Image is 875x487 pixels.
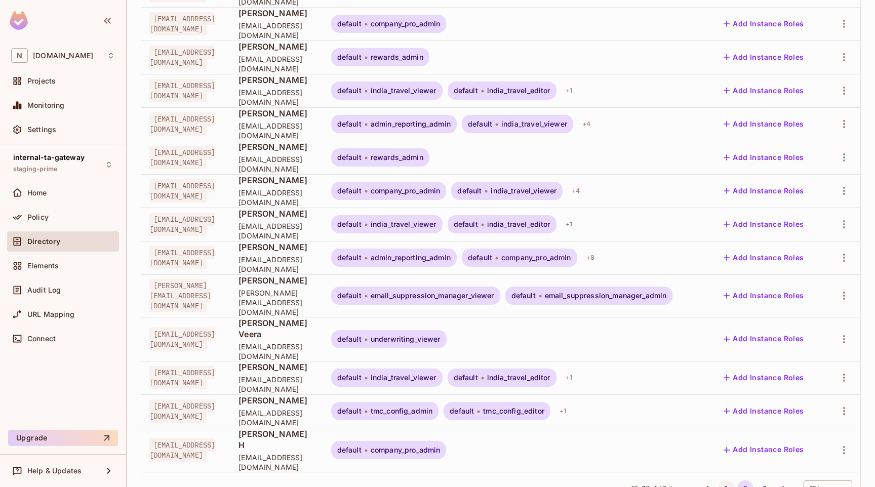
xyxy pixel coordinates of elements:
span: [EMAIL_ADDRESS][DOMAIN_NAME] [238,188,314,207]
button: Upgrade [8,430,118,446]
div: + 4 [568,183,584,199]
span: default [454,87,478,95]
span: [EMAIL_ADDRESS][DOMAIN_NAME] [149,366,215,389]
button: Add Instance Roles [720,149,808,166]
span: Workspace: navan.com [33,52,93,60]
span: Home [27,189,47,197]
span: Directory [27,237,60,246]
span: [EMAIL_ADDRESS][DOMAIN_NAME] [238,121,314,140]
button: Add Instance Roles [720,16,808,32]
span: [PERSON_NAME] [238,141,314,152]
span: default [457,187,482,195]
span: tmc_config_editor [483,407,544,415]
span: [PERSON_NAME][EMAIL_ADDRESS][DOMAIN_NAME] [149,279,211,312]
span: [EMAIL_ADDRESS][DOMAIN_NAME] [238,255,314,274]
span: underwriting_viewer [371,335,441,343]
span: default [468,120,492,128]
span: [EMAIL_ADDRESS][DOMAIN_NAME] [149,438,215,462]
span: india_travel_editor [487,374,550,382]
button: Add Instance Roles [720,49,808,65]
span: email_suppression_manager_admin [545,292,667,300]
span: india_travel_viewer [491,187,556,195]
span: [EMAIL_ADDRESS][DOMAIN_NAME] [238,342,314,361]
div: + 1 [562,83,576,99]
span: email_suppression_manager_viewer [371,292,494,300]
span: Elements [27,262,59,270]
span: [PERSON_NAME] H [238,428,314,451]
span: default [468,254,492,262]
span: default [337,120,362,128]
span: default [337,374,362,382]
span: [EMAIL_ADDRESS][DOMAIN_NAME] [238,221,314,240]
span: [EMAIL_ADDRESS][DOMAIN_NAME] [238,54,314,73]
span: [EMAIL_ADDRESS][DOMAIN_NAME] [149,146,215,169]
span: india_travel_viewer [371,87,436,95]
span: india_travel_viewer [501,120,567,128]
span: [EMAIL_ADDRESS][DOMAIN_NAME] [149,46,215,69]
span: default [337,335,362,343]
span: [PERSON_NAME] [238,175,314,186]
span: default [337,220,362,228]
button: Add Instance Roles [720,331,808,347]
button: Add Instance Roles [720,370,808,386]
div: + 1 [555,403,570,419]
span: [PERSON_NAME] [238,74,314,86]
span: default [337,153,362,161]
button: Add Instance Roles [720,116,808,132]
span: [EMAIL_ADDRESS][DOMAIN_NAME] [149,213,215,236]
span: default [337,292,362,300]
span: [PERSON_NAME] [238,241,314,253]
span: Policy [27,213,49,221]
span: [EMAIL_ADDRESS][DOMAIN_NAME] [238,154,314,174]
div: + 1 [562,370,576,386]
div: + 1 [562,216,576,232]
span: [EMAIL_ADDRESS][DOMAIN_NAME] [149,79,215,102]
button: Add Instance Roles [720,288,808,304]
span: [PERSON_NAME] [238,395,314,406]
button: Add Instance Roles [720,83,808,99]
span: default [511,292,536,300]
span: Connect [27,335,56,343]
span: rewards_admin [371,153,423,161]
span: india_travel_viewer [371,374,436,382]
span: [EMAIL_ADDRESS][DOMAIN_NAME] [238,375,314,394]
span: [EMAIL_ADDRESS][DOMAIN_NAME] [149,246,215,269]
span: [PERSON_NAME] Veera [238,317,314,340]
span: staging-prime [13,165,57,173]
span: [EMAIL_ADDRESS][DOMAIN_NAME] [149,12,215,35]
span: [PERSON_NAME] [238,41,314,52]
span: URL Mapping [27,310,74,318]
span: [PERSON_NAME][EMAIL_ADDRESS][DOMAIN_NAME] [238,288,314,317]
button: Add Instance Roles [720,183,808,199]
img: SReyMgAAAABJRU5ErkJggg== [10,11,28,30]
span: [EMAIL_ADDRESS][DOMAIN_NAME] [149,328,215,351]
span: company_pro_admin [501,254,571,262]
span: [EMAIL_ADDRESS][DOMAIN_NAME] [238,453,314,472]
span: Projects [27,77,56,85]
span: default [337,187,362,195]
span: admin_reporting_admin [371,120,451,128]
span: default [337,254,362,262]
span: default [337,407,362,415]
button: Add Instance Roles [720,216,808,232]
span: default [337,53,362,61]
span: [EMAIL_ADDRESS][DOMAIN_NAME] [238,21,314,40]
span: Audit Log [27,286,61,294]
span: [PERSON_NAME] [238,108,314,119]
span: [EMAIL_ADDRESS][DOMAIN_NAME] [149,399,215,423]
div: + 4 [578,116,594,132]
button: Add Instance Roles [720,250,808,266]
span: india_travel_viewer [371,220,436,228]
span: N [11,48,28,63]
span: [PERSON_NAME] [238,275,314,286]
span: india_travel_editor [487,87,550,95]
span: default [454,374,478,382]
span: default [337,87,362,95]
span: [EMAIL_ADDRESS][DOMAIN_NAME] [238,408,314,427]
span: internal-ta-gateway [13,153,85,161]
button: Add Instance Roles [720,403,808,419]
span: [EMAIL_ADDRESS][DOMAIN_NAME] [238,88,314,107]
span: Monitoring [27,101,65,109]
span: [EMAIL_ADDRESS][DOMAIN_NAME] [149,179,215,202]
span: Help & Updates [27,467,82,475]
